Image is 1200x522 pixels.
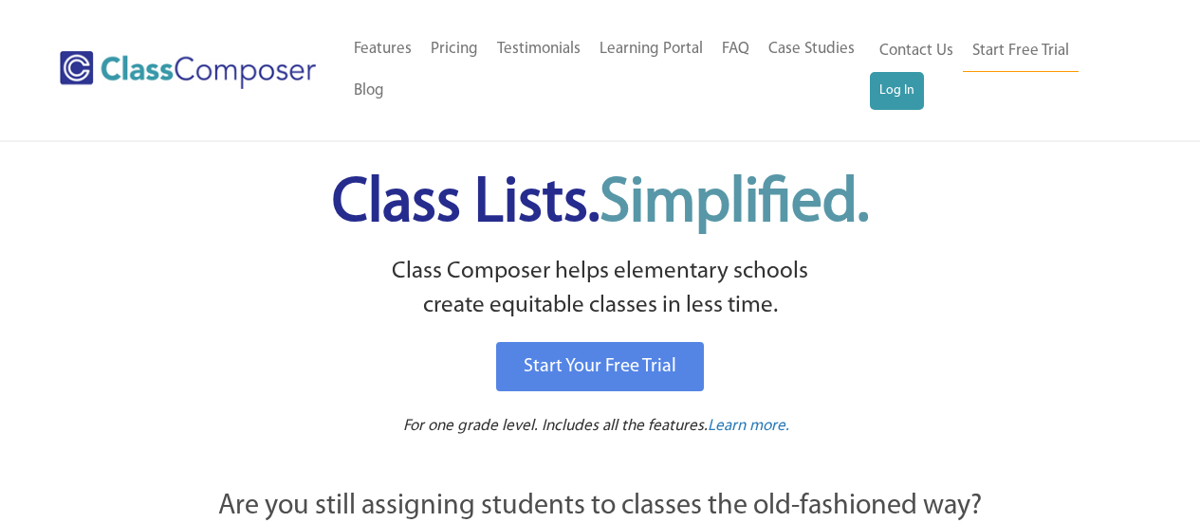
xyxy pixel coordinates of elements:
[421,28,488,70] a: Pricing
[332,173,869,235] span: Class Lists.
[524,357,676,376] span: Start Your Free Trial
[708,418,789,434] span: Learn more.
[488,28,590,70] a: Testimonials
[496,342,704,391] a: Start Your Free Trial
[114,255,1087,324] p: Class Composer helps elementary schools create equitable classes in less time.
[344,70,394,112] a: Blog
[590,28,712,70] a: Learning Portal
[403,418,708,434] span: For one grade level. Includes all the features.
[344,28,421,70] a: Features
[870,30,1126,110] nav: Header Menu
[60,51,316,89] img: Class Composer
[708,415,789,439] a: Learn more.
[759,28,864,70] a: Case Studies
[963,30,1079,73] a: Start Free Trial
[712,28,759,70] a: FAQ
[870,72,924,110] a: Log In
[600,173,869,235] span: Simplified.
[870,30,963,72] a: Contact Us
[344,28,870,112] nav: Header Menu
